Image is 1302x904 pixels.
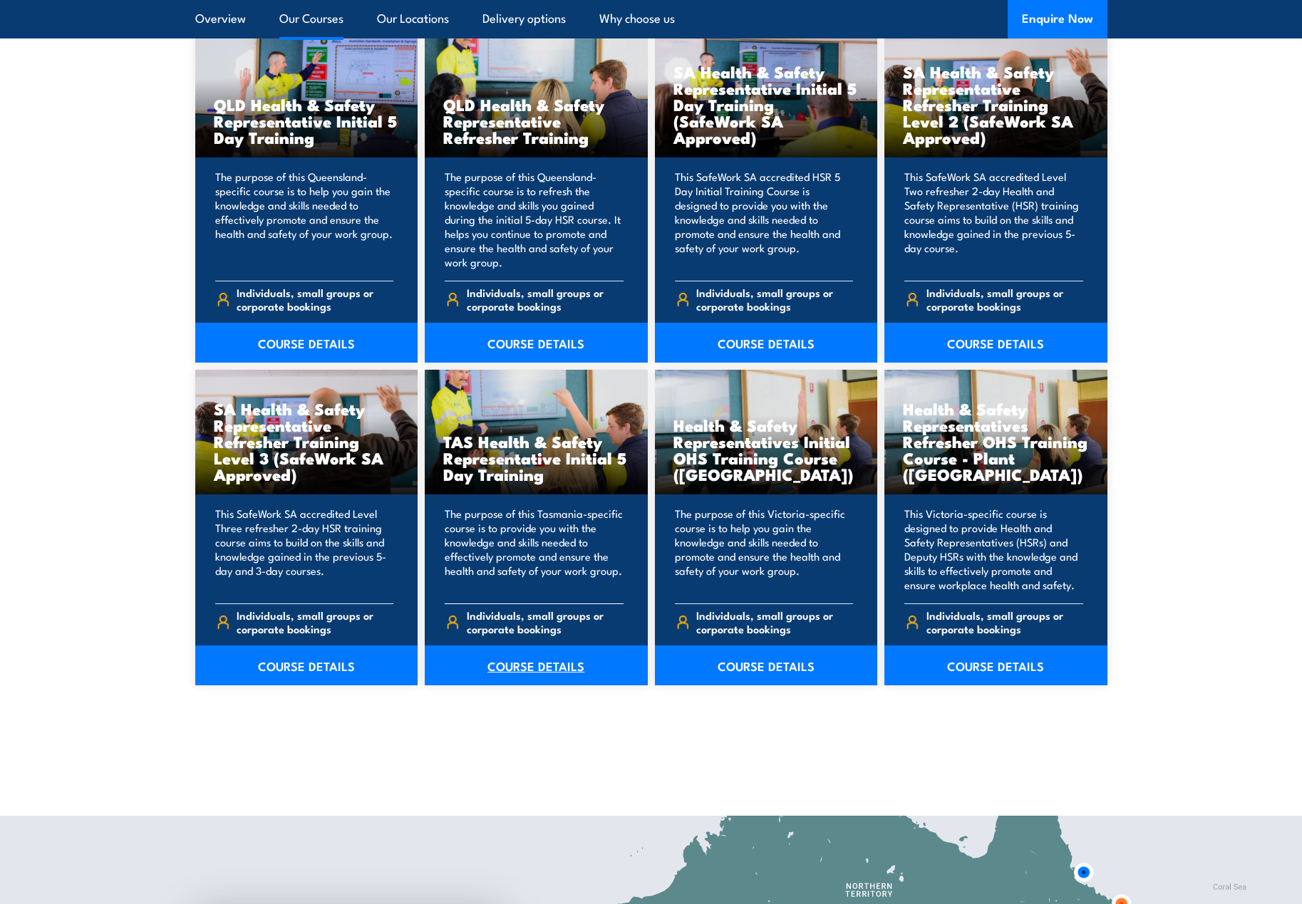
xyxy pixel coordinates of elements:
[904,506,1083,592] p: This Victoria-specific course is designed to provide Health and Safety Representatives (HSRs) and...
[445,506,624,592] p: The purpose of this Tasmania-specific course is to provide you with the knowledge and skills need...
[425,645,648,685] a: COURSE DETAILS
[195,323,418,363] a: COURSE DETAILS
[675,506,854,592] p: The purpose of this Victoria-specific course is to help you gain the knowledge and skills needed ...
[926,286,1083,313] span: Individuals, small groups or corporate bookings
[673,417,859,482] h3: Health & Safety Representatives Initial OHS Training Course ([GEOGRAPHIC_DATA])
[696,286,853,313] span: Individuals, small groups or corporate bookings
[903,63,1089,145] h3: SA Health & Safety Representative Refresher Training Level 2 (SafeWork SA Approved)
[926,608,1083,635] span: Individuals, small groups or corporate bookings
[884,323,1107,363] a: COURSE DETAILS
[467,608,624,635] span: Individuals, small groups or corporate bookings
[195,645,418,685] a: COURSE DETAILS
[215,170,394,269] p: The purpose of this Queensland-specific course is to help you gain the knowledge and skills neede...
[425,323,648,363] a: COURSE DETAILS
[214,96,400,145] h3: QLD Health & Safety Representative Initial 5 Day Training
[655,323,878,363] a: COURSE DETAILS
[673,63,859,145] h3: SA Health & Safety Representative Initial 5 Day Training (SafeWork SA Approved)
[237,286,393,313] span: Individuals, small groups or corporate bookings
[215,506,394,592] p: This SafeWork SA accredited Level Three refresher 2-day HSR training course aims to build on the ...
[445,170,624,269] p: The purpose of this Queensland-specific course is to refresh the knowledge and skills you gained ...
[675,170,854,269] p: This SafeWork SA accredited HSR 5 Day Initial Training Course is designed to provide you with the...
[904,170,1083,269] p: This SafeWork SA accredited Level Two refresher 2-day Health and Safety Representative (HSR) trai...
[443,433,629,482] h3: TAS Health & Safety Representative Initial 5 Day Training
[237,608,393,635] span: Individuals, small groups or corporate bookings
[696,608,853,635] span: Individuals, small groups or corporate bookings
[884,645,1107,685] a: COURSE DETAILS
[655,645,878,685] a: COURSE DETAILS
[214,400,400,482] h3: SA Health & Safety Representative Refresher Training Level 3 (SafeWork SA Approved)
[903,400,1089,482] h3: Health & Safety Representatives Refresher OHS Training Course - Plant ([GEOGRAPHIC_DATA])
[467,286,624,313] span: Individuals, small groups or corporate bookings
[443,96,629,145] h3: QLD Health & Safety Representative Refresher Training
